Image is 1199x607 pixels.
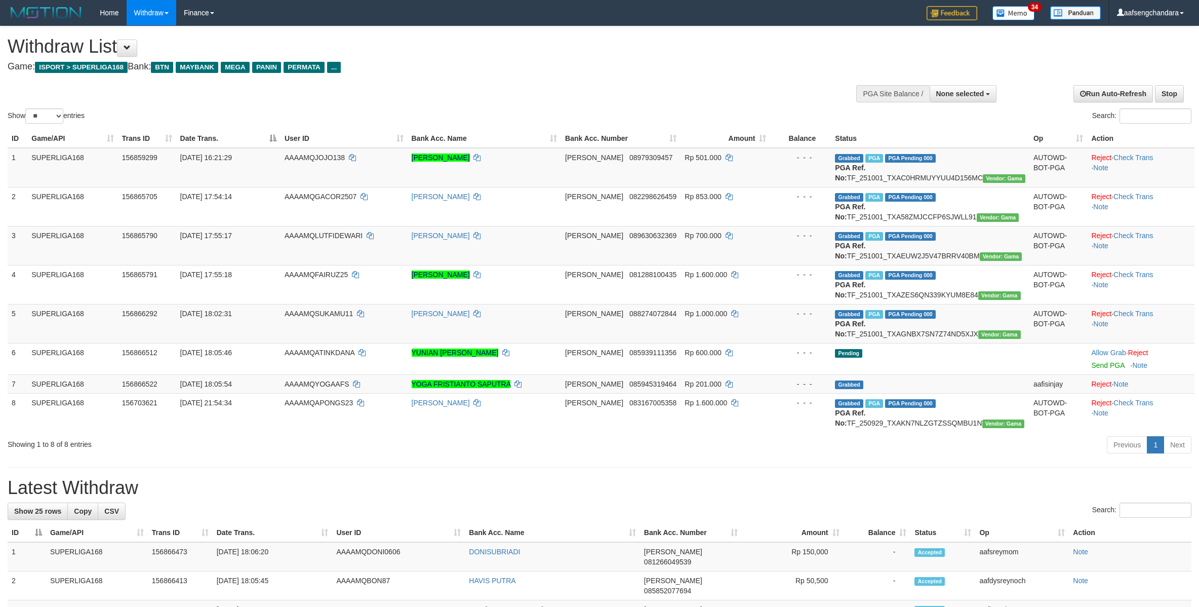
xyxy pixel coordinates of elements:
[98,503,126,520] a: CSV
[742,523,844,542] th: Amount: activate to sort column ascending
[469,577,515,585] a: HAVIS PUTRA
[8,478,1191,498] h1: Latest Withdraw
[1113,154,1153,162] a: Check Trans
[122,349,157,357] span: 156866512
[914,548,945,557] span: Accepted
[412,399,470,407] a: [PERSON_NAME]
[148,572,213,600] td: 156866413
[1164,436,1191,453] a: Next
[835,232,863,241] span: Grabbed
[281,129,408,148] th: User ID: activate to sort column ascending
[148,542,213,572] td: 156866473
[213,572,333,600] td: [DATE] 18:05:45
[1087,343,1194,374] td: ·
[176,129,281,148] th: Date Trans.: activate to sort column descending
[1073,85,1153,102] a: Run Auto-Refresh
[122,310,157,318] span: 156866292
[644,548,702,556] span: [PERSON_NAME]
[35,62,128,73] span: ISPORT > SUPERLIGA168
[835,154,863,163] span: Grabbed
[1113,232,1153,240] a: Check Trans
[1092,108,1191,124] label: Search:
[1029,187,1088,226] td: AUTOWD-BOT-PGA
[1029,265,1088,304] td: AUTOWD-BOT-PGA
[465,523,640,542] th: Bank Acc. Name: activate to sort column ascending
[1113,399,1153,407] a: Check Trans
[1091,154,1111,162] a: Reject
[831,226,1029,265] td: TF_251001_TXAEUW2J5V47BRRV40BM
[1087,148,1194,187] td: · ·
[1091,399,1111,407] a: Reject
[640,523,742,542] th: Bank Acc. Number: activate to sort column ascending
[285,193,356,201] span: AAAAMQGACOR2507
[561,129,681,148] th: Bank Acc. Number: activate to sort column ascending
[412,271,470,279] a: [PERSON_NAME]
[27,304,118,343] td: SUPERLIGA168
[1092,503,1191,518] label: Search:
[742,542,844,572] td: Rp 150,000
[856,85,929,102] div: PGA Site Balance /
[8,265,27,304] td: 4
[844,572,911,600] td: -
[685,380,721,388] span: Rp 201.000
[565,380,623,388] span: [PERSON_NAME]
[844,523,911,542] th: Balance: activate to sort column ascending
[1069,523,1191,542] th: Action
[8,304,27,343] td: 5
[1091,310,1111,318] a: Reject
[1120,108,1191,124] input: Search:
[8,108,85,124] label: Show entries
[176,62,218,73] span: MAYBANK
[975,542,1069,572] td: aafsreymom
[74,507,92,515] span: Copy
[770,129,831,148] th: Balance
[8,148,27,187] td: 1
[835,242,865,260] b: PGA Ref. No:
[1029,393,1088,432] td: AUTOWD-BOT-PGA
[629,193,676,201] span: Copy 082298626459 to clipboard
[835,193,863,202] span: Grabbed
[1107,436,1147,453] a: Previous
[180,380,232,388] span: [DATE] 18:05:54
[412,232,470,240] a: [PERSON_NAME]
[180,154,232,162] span: [DATE] 16:21:29
[629,349,676,357] span: Copy 085939111356 to clipboard
[774,231,827,241] div: - - -
[1087,304,1194,343] td: · ·
[25,108,63,124] select: Showentries
[252,62,281,73] span: PANIN
[27,374,118,393] td: SUPERLIGA168
[865,310,883,319] span: Marked by aafheankoy
[774,270,827,280] div: - - -
[1029,374,1088,393] td: aafisinjay
[46,572,148,600] td: SUPERLIGA168
[565,193,623,201] span: [PERSON_NAME]
[285,232,363,240] span: AAAAMQLUTFIDEWARI
[180,349,232,357] span: [DATE] 18:05:46
[122,232,157,240] span: 156865790
[412,154,470,162] a: [PERSON_NAME]
[1091,361,1124,369] a: Send PGA
[1028,3,1042,12] span: 34
[180,310,232,318] span: [DATE] 18:02:31
[865,399,883,408] span: Marked by aafchhiseyha
[332,542,465,572] td: AAAAMQDONI0606
[629,232,676,240] span: Copy 089630632369 to clipboard
[27,343,118,374] td: SUPERLIGA168
[844,542,911,572] td: -
[122,399,157,407] span: 156703621
[685,399,727,407] span: Rp 1.600.000
[774,379,827,389] div: - - -
[835,310,863,319] span: Grabbed
[284,62,325,73] span: PERMATA
[831,187,1029,226] td: TF_251001_TXA58ZMJCCFP6SJWLL91
[936,90,984,98] span: None selected
[831,265,1029,304] td: TF_251001_TXAZES6QN339KYUM8E84
[180,232,232,240] span: [DATE] 17:55:17
[835,399,863,408] span: Grabbed
[1128,349,1148,357] a: Reject
[285,399,353,407] span: AAAAMQAPONGS23
[644,577,702,585] span: [PERSON_NAME]
[975,572,1069,600] td: aafdysreynoch
[1091,349,1128,357] span: ·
